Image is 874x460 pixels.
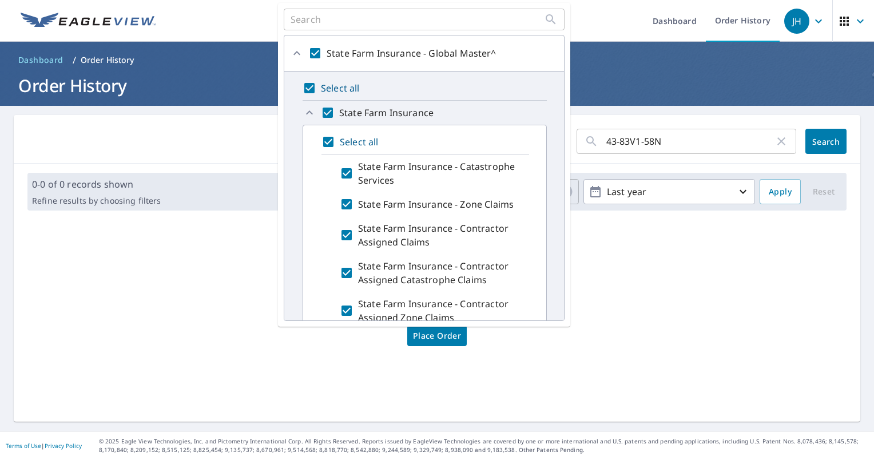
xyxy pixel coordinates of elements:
label: Select all [340,135,379,149]
span: Dashboard [18,54,63,66]
label: State Farm Insurance - Contractor Assigned Claims [358,221,524,249]
p: Last year [602,182,736,202]
p: Refine results by choosing filters [32,196,161,206]
label: State Farm Insurance - Contractor Assigned Zone Claims [358,297,524,324]
li: / [73,53,76,67]
a: Privacy Policy [45,442,82,450]
label: Select all [321,81,360,95]
span: Apply [769,185,792,199]
span: Search [815,136,837,147]
div: JH [784,9,809,34]
p: © 2025 Eagle View Technologies, Inc. and Pictometry International Corp. All Rights Reserved. Repo... [99,437,868,454]
label: State Farm Insurance - Zone Claims [358,197,514,211]
label: State Farm Insurance - Contractor Assigned Catastrophe Claims [358,259,524,287]
h1: Order History [14,74,860,97]
a: Dashboard [14,51,68,69]
button: Apply [760,179,801,204]
img: EV Logo [21,13,156,30]
nav: breadcrumb [14,51,860,69]
p: 0-0 of 0 records shown [32,177,161,191]
a: Terms of Use [6,442,41,450]
p: | [6,442,82,449]
label: State Farm Insurance - Global Master^ [327,46,496,60]
a: Place Order [407,326,467,346]
button: Last year [583,179,755,204]
p: Order History [81,54,134,66]
button: Search [805,129,847,154]
input: Search [291,14,544,25]
input: Address, Report #, Claim ID, etc. [606,125,774,157]
span: Place Order [413,333,461,339]
label: State Farm Insurance - Catastrophe Services [358,160,524,187]
label: State Farm Insurance [339,106,434,120]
